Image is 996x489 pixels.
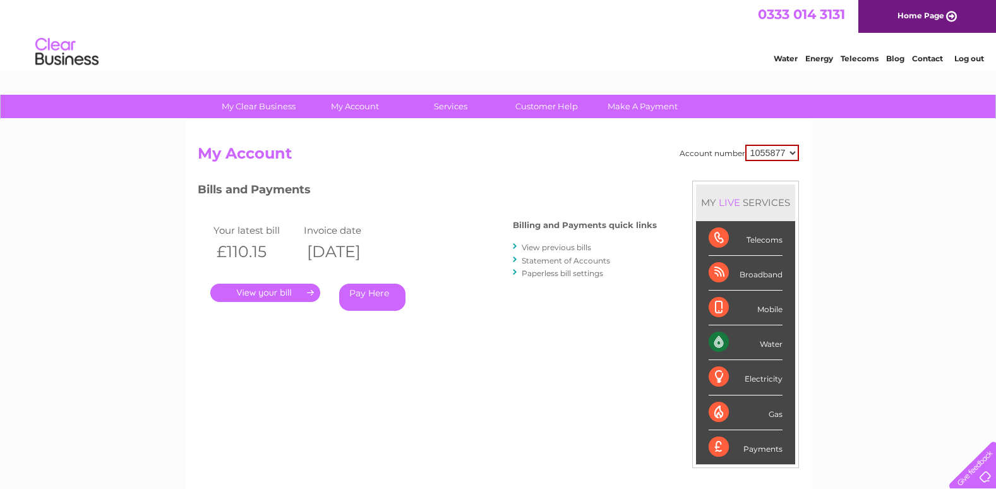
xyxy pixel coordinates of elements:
[912,54,943,63] a: Contact
[709,360,783,395] div: Electricity
[709,221,783,256] div: Telecoms
[495,95,599,118] a: Customer Help
[339,284,405,311] a: Pay Here
[709,291,783,325] div: Mobile
[680,145,799,161] div: Account number
[513,220,657,230] h4: Billing and Payments quick links
[709,395,783,430] div: Gas
[210,284,320,302] a: .
[758,6,845,22] a: 0333 014 3131
[696,184,795,220] div: MY SERVICES
[774,54,798,63] a: Water
[210,239,301,265] th: £110.15
[35,33,99,71] img: logo.png
[709,256,783,291] div: Broadband
[709,430,783,464] div: Payments
[200,7,797,61] div: Clear Business is a trading name of Verastar Limited (registered in [GEOGRAPHIC_DATA] No. 3667643...
[805,54,833,63] a: Energy
[399,95,503,118] a: Services
[207,95,311,118] a: My Clear Business
[301,222,392,239] td: Invoice date
[198,181,657,203] h3: Bills and Payments
[522,243,591,252] a: View previous bills
[954,54,984,63] a: Log out
[303,95,407,118] a: My Account
[709,325,783,360] div: Water
[522,269,603,278] a: Paperless bill settings
[886,54,904,63] a: Blog
[591,95,695,118] a: Make A Payment
[522,256,610,265] a: Statement of Accounts
[841,54,879,63] a: Telecoms
[210,222,301,239] td: Your latest bill
[716,196,743,208] div: LIVE
[198,145,799,169] h2: My Account
[301,239,392,265] th: [DATE]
